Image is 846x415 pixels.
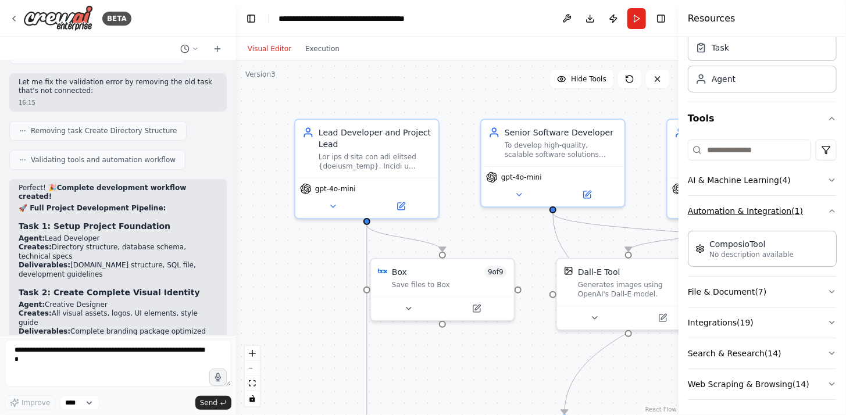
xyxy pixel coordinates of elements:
[19,327,217,345] li: Complete branding package optimized for platform
[392,266,407,278] div: Box
[361,224,448,251] g: Edge from c9cf403e-6f3f-4dc8-944a-ef6009337468 to dff2d048-4a16-42d7-9eb0-99b3f1a16b12
[19,234,217,244] li: Lead Developer
[19,98,217,107] div: 16:15
[245,361,260,376] button: zoom out
[688,307,837,338] button: Integrations(19)
[19,243,52,251] strong: Creates:
[245,70,276,79] div: Version 3
[5,395,55,410] button: Improve
[571,74,606,84] span: Hide Tools
[709,238,794,250] div: ComposioTool
[200,398,217,407] span: Send
[31,126,177,135] span: Removing task Create Directory Structure
[709,250,794,259] p: No description available
[19,221,170,231] strong: Task 1: Setup Project Foundation
[688,12,736,26] h4: Resources
[208,42,227,56] button: Start a new chat
[245,346,260,406] div: React Flow controls
[19,300,217,310] li: Creative Designer
[630,311,695,325] button: Open in side panel
[392,280,507,289] div: Save files to Box
[688,165,837,195] button: AI & Machine Learning(4)
[688,277,837,307] button: File & Document(7)
[370,258,515,321] div: BoxBox9of9Save files to Box
[245,376,260,391] button: fit view
[31,155,176,164] span: Validating tools and automation workflow
[19,243,217,261] li: Directory structure, database schema, technical specs
[501,173,542,182] span: gpt-4o-mini
[279,13,409,24] nav: breadcrumb
[505,127,617,138] div: Senior Software Developer
[688,226,837,276] div: Automation & Integration(1)
[484,266,507,278] span: Number of enabled actions
[480,119,626,208] div: Senior Software DeveloperTo develop high-quality, scalable software solutions following the techn...
[554,188,620,202] button: Open in side panel
[19,184,217,202] p: Perfect! 🎉
[245,346,260,361] button: zoom in
[19,288,200,297] strong: Task 2: Create Complete Visual Identity
[688,135,837,409] div: Tools
[368,199,434,213] button: Open in side panel
[688,102,837,135] button: Tools
[245,391,260,406] button: toggle interactivity
[550,70,613,88] button: Hide Tools
[19,309,52,317] strong: Creates:
[195,396,231,410] button: Send
[22,398,50,407] span: Improve
[19,261,217,279] li: [DOMAIN_NAME] structure, SQL file, development guidelines
[645,406,677,413] a: React Flow attribution
[578,266,620,278] div: Dall-E Tool
[688,30,837,102] div: Crew
[578,280,693,299] div: Generates images using OpenAI's Dall-E model.
[688,196,837,226] button: Automation & Integration(1)
[505,141,617,159] div: To develop high-quality, scalable software solutions following the technical specifications and a...
[653,10,669,27] button: Hide right sidebar
[176,42,204,56] button: Switch to previous chat
[556,258,701,331] div: DallEToolDall-E ToolGenerates images using OpenAI's Dall-E model.
[19,327,70,335] strong: Deliverables:
[19,204,166,212] strong: 🚀 Full Project Development Pipeline:
[559,224,745,414] g: Edge from 5a9d8e0d-18d2-4eea-92ef-45d0a881676f to fae733f2-5f36-4ab1-bf14-9b8647ec83e2
[23,5,93,31] img: Logo
[444,302,509,316] button: Open in side panel
[241,42,298,56] button: Visual Editor
[315,184,356,194] span: gpt-4o-mini
[19,300,45,309] strong: Agent:
[19,261,70,269] strong: Deliverables:
[19,78,217,96] p: Let me fix the validation error by removing the old task that's not connected:
[695,244,705,253] img: ComposioTool
[298,42,347,56] button: Execution
[712,42,729,53] div: Task
[19,234,45,242] strong: Agent:
[294,119,440,219] div: Lead Developer and Project LeadLor ips d sita con adi elitsed {doeiusm_temp}. Incidi u laboreetd ...
[19,184,186,201] strong: Complete development workflow created!
[209,369,227,386] button: Click to speak your automation idea
[378,266,387,276] img: Box
[688,338,837,369] button: Search & Research(14)
[19,309,217,327] li: All visual assets, logos, UI elements, style guide
[102,12,131,26] div: BETA
[319,127,431,150] div: Lead Developer and Project Lead
[688,369,837,399] button: Web Scraping & Browsing(14)
[564,266,573,276] img: DallETool
[712,73,736,85] div: Agent
[243,10,259,27] button: Hide left sidebar
[319,152,431,171] div: Lor ips d sita con adi elitsed {doeiusm_temp}. Incidi u laboreetd magnaaliq en Adm.ven quisnos EX...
